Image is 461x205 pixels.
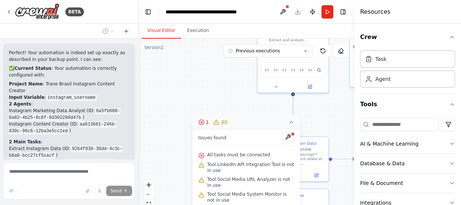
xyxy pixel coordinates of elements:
div: Agent [375,75,390,83]
button: Database & Data [360,154,455,173]
code: 92b4f830-36dd-4c3c-b8a0-bcc27cf5cacf [9,146,122,159]
img: Instagram Data Verification Tool [300,66,304,74]
strong: 2 Agents [9,101,31,107]
button: Click to speak your automation idea [94,186,105,196]
button: Improve this prompt [6,186,16,196]
code: 6a5fb680-8a82-4b25-8c8f-8d302280d47b [9,108,120,121]
button: Start a new chat [120,27,132,36]
button: 140 [192,115,300,129]
div: Extract and analyze comprehensive Instagram business data for {instagram_username}, focusing on m... [257,21,329,93]
li: Extract Instagram Data (ID: ) [9,145,129,159]
code: instagram_username [46,94,97,101]
strong: Current Status [14,66,52,71]
li: : [9,139,129,172]
div: Crew [360,48,455,94]
nav: breadcrumb [166,8,249,16]
div: Database & Data [360,160,405,167]
button: Crew [360,27,455,48]
div: Extract and analyze comprehensive Instagram business data for {instagram_username}, focusing on m... [269,38,325,42]
p: Perfect! Your automation is indeed set up exactly as described in your backup point. I can see: [9,49,129,63]
code: aa613681-246b-430c-96c6-12ba3e5cc1ed [9,121,117,134]
button: Hide left sidebar [143,7,153,17]
button: zoom in [144,180,154,190]
li: : Trane Brasil Instagram Content Creator [9,81,129,94]
img: Instagram Engagement Analyzer Tool [274,66,278,74]
button: Previous executions [223,45,313,57]
li: Criar Post Otimizado (ID: ) [9,159,129,172]
div: Task [375,55,386,63]
button: Send [106,186,132,196]
button: Switch to previous chat [99,27,117,36]
button: zoom out [144,190,154,199]
span: Tool LinkedIn API Integration Tool is not in use [207,162,294,173]
div: **LOREMI DOLORSITAME CONSECTET @adipiscinge** Seddoei TEMPO incid utlabo et DoloreMagNaal: 8. `"@... [269,147,325,166]
button: Upload files [82,186,93,196]
li: : [9,94,129,101]
img: Instagram Graph API Tool [265,66,269,74]
g: Edge from 92b4f830-36dd-4c3c-b8a0-bcc27cf5cacf to d21c66c2-b6cd-4c27-8a94-1a80264565b6 [332,156,354,162]
li: Instagram Content Creator (ID: ) [9,121,129,134]
button: AI & Machine Learning [360,134,455,153]
li: Instagram Marketing Data Analyst (ID: ) [9,107,129,121]
strong: 2 Main Tasks [9,139,41,144]
div: AI & Machine Learning [360,140,418,147]
li: : [9,101,129,134]
span: Tool Social Media System Monitor is not in use [207,191,294,203]
span: Issues found [198,135,226,141]
div: Extract Instagram Data**LOREMI DOLORSITAME CONSECTET @adipiscinge** Seddoei TEMPO incid utlabo et... [257,136,329,182]
strong: Project Name [9,81,43,87]
p: ✅ : Your automation is correctly configured with: [9,65,129,78]
span: 40 [221,118,228,126]
span: 1 [206,118,209,126]
div: BETA [65,7,84,16]
button: Tools [360,94,455,115]
div: Version 2 [144,45,164,51]
span: Previous executions [236,48,280,54]
button: Visual Editor [141,23,181,39]
span: Tool Social Media URL Analyzer is not in use [207,176,294,188]
strong: Input Variable [9,95,45,100]
img: Logo [15,3,59,20]
div: Verificar Metricas Instagram [269,192,325,204]
img: Instagram Profile Validator [308,66,312,74]
div: Extract Instagram Data [269,140,316,146]
button: Hide right sidebar [338,7,348,17]
img: Social Media Analytics Tool [282,66,287,74]
button: File & Document [360,173,455,193]
button: Open in side panel [306,172,326,179]
img: Instagram Public Data Collector [291,66,295,74]
h4: Resources [360,7,390,16]
button: Open in side panel [294,83,326,90]
div: File & Document [360,179,403,187]
g: Edge from 6a5fb680-8a82-4b25-8c8f-8d302280d47b to ba0807de-545a-4830-91a3-eb84b831c72a [290,96,296,185]
img: SerperDevTool [317,66,321,74]
span: All tasks must be connected [207,152,270,158]
span: Send [111,188,122,194]
button: Execution [181,23,215,39]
